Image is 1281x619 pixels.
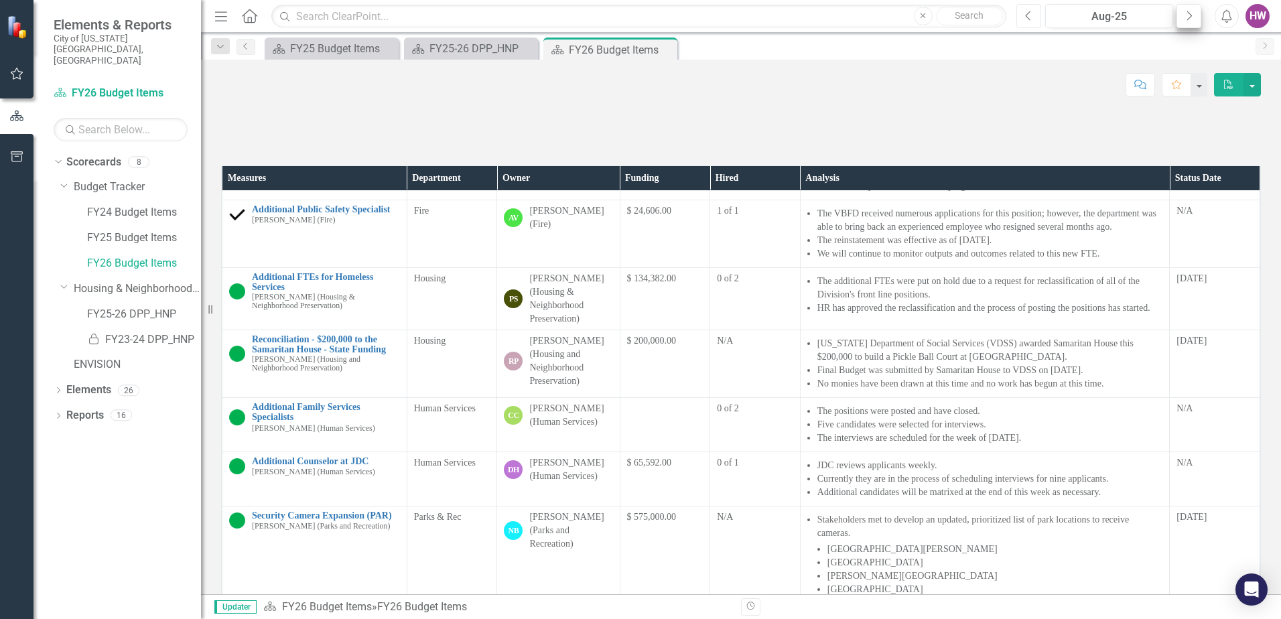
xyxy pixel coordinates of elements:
input: Search Below... [54,118,188,141]
a: FY26 Budget Items [54,86,188,101]
a: FY26 Budget Items [282,600,372,613]
span: $ 65,592.00 [627,458,672,468]
li: [US_STATE] Department of Social Services (VDSS) awarded Samaritan House this $200,000 to build a ... [817,337,1163,364]
td: Double-Click to Edit Right Click for Context Menu [222,268,407,330]
span: $ 575,000.00 [627,512,677,522]
li: The reinstatement was effective as of [DATE]. [817,234,1163,247]
td: Double-Click to Edit Right Click for Context Menu [222,452,407,506]
span: Search [955,10,984,21]
div: 8 [128,156,149,167]
a: Reports [66,408,104,423]
td: Double-Click to Edit [1170,330,1260,398]
li: [GEOGRAPHIC_DATA][PERSON_NAME] [827,543,1163,556]
small: [PERSON_NAME] (Fire) [252,216,336,224]
small: [PERSON_NAME] (Housing & Neighborhood Preservation) [252,293,400,310]
div: [PERSON_NAME] (Fire) [529,204,612,231]
span: 1 of 1 [717,206,739,216]
div: RP [504,352,523,370]
a: Budget Tracker [74,180,201,195]
td: Double-Click to Edit [1170,200,1260,268]
div: N/A [1176,204,1253,218]
td: Double-Click to Edit Right Click for Context Menu [222,200,407,268]
div: FY25-26 DPP_HNP [429,40,535,57]
span: Human Services [414,403,476,413]
a: FY25-26 DPP_HNP [407,40,535,57]
a: ENVISION [74,357,201,372]
small: [PERSON_NAME] (Human Services) [252,424,375,433]
div: [PERSON_NAME] (Human Services) [529,402,612,429]
td: Double-Click to Edit [1170,268,1260,330]
li: [GEOGRAPHIC_DATA] [827,556,1163,569]
li: Stakeholders met to develop an updated, prioritized list of park locations to receive cameras. [817,513,1163,596]
div: AV [504,208,523,227]
li: HR has approved the reclassification and the process of posting the positions has started. [817,301,1163,315]
a: Housing & Neighborhood Preservation Home [74,281,201,297]
small: [PERSON_NAME] (Housing and Neighborhood Preservation) [252,355,400,372]
a: FY25 Budget Items [87,230,201,246]
input: Search ClearPoint... [271,5,1006,28]
span: [DATE] [1176,512,1207,522]
td: Double-Click to Edit [1170,398,1260,452]
li: [GEOGRAPHIC_DATA] [827,583,1163,596]
button: HW [1245,4,1270,28]
a: Scorecards [66,155,121,170]
li: The positions were posted and have closed. [817,405,1163,418]
div: Aug-25 [1050,9,1168,25]
td: Double-Click to Edit [800,200,1170,268]
button: Search [936,7,1003,25]
span: 0 of 1 [717,458,739,468]
div: FY26 Budget Items [377,600,467,613]
a: Additional Family Services Specialists [252,402,400,423]
a: Additional FTEs for Homeless Services [252,272,400,293]
small: [PERSON_NAME] (Human Services) [252,468,375,476]
td: Double-Click to Edit Right Click for Context Menu [222,330,407,398]
img: On Target [229,458,245,474]
li: Additional candidates will be matrixed at the end of this week as necessary. [817,486,1163,499]
div: 16 [111,410,132,421]
div: DH [504,460,523,479]
img: ClearPoint Strategy [7,15,31,39]
td: Double-Click to Edit [1170,452,1260,506]
li: The interviews are scheduled for the week of [DATE]. [817,431,1163,445]
a: FY25-26 DPP_HNP [87,307,201,322]
div: FY26 Budget Items [569,42,674,58]
img: On Target [229,512,245,529]
div: NB [504,521,523,540]
div: PS [504,289,523,308]
div: N/A [1176,456,1253,470]
td: Double-Click to Edit [800,398,1170,452]
div: FY25 Budget Items [290,40,395,57]
small: City of [US_STATE][GEOGRAPHIC_DATA], [GEOGRAPHIC_DATA] [54,33,188,66]
li: JDC reviews applicants weekly. [817,459,1163,472]
span: Updater [214,600,257,614]
div: [PERSON_NAME] (Housing & Neighborhood Preservation) [529,272,612,326]
button: Aug-25 [1045,4,1173,28]
li: Currently they are in the process of scheduling interviews for nine applicants. [817,472,1163,486]
span: 0 of 2 [717,403,739,413]
li: [PERSON_NAME][GEOGRAPHIC_DATA] [827,569,1163,583]
li: Final Budget was submitted by Samaritan House to VDSS on [DATE]. [817,364,1163,377]
a: FY25 Budget Items [268,40,395,57]
li: Five candidates were selected for interviews. [817,418,1163,431]
span: [DATE] [1176,273,1207,283]
a: FY26 Budget Items [87,256,201,271]
img: On Target [229,283,245,299]
a: FY23-24 DPP_HNP [87,332,201,348]
div: Open Intercom Messenger [1235,573,1268,606]
span: Elements & Reports [54,17,188,33]
div: CC [504,406,523,425]
span: [DATE] [1176,336,1207,346]
img: On Target [229,409,245,425]
td: Double-Click to Edit [800,452,1170,506]
span: $ 134,382.00 [627,273,677,283]
div: [PERSON_NAME] (Human Services) [529,456,612,483]
li: No monies have been drawn at this time and no work has begun at this time. [817,377,1163,391]
div: [PERSON_NAME] (Housing and Neighborhood Preservation) [529,334,612,388]
a: Elements [66,383,111,398]
span: Housing [414,336,446,346]
li: The additional FTEs were put on hold due to a request for reclassification of all of the Division... [817,275,1163,301]
div: » [263,600,731,615]
li: The VBFD received numerous applications for this position; however, the department was able to br... [817,207,1163,234]
span: N/A [717,512,733,522]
